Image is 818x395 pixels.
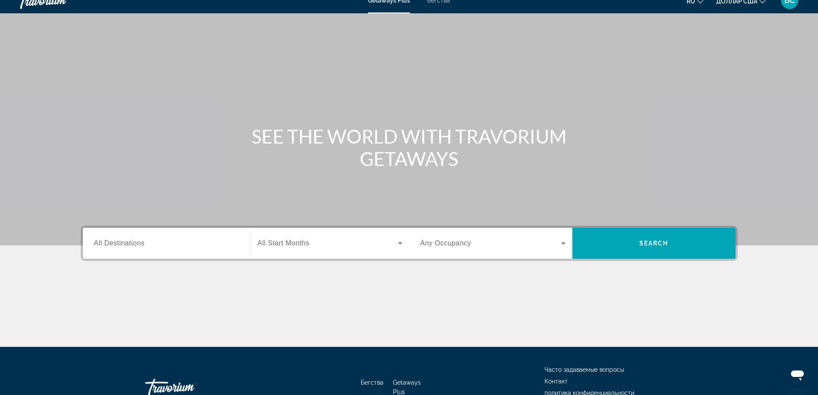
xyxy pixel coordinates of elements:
[572,228,736,259] button: Search
[784,361,811,388] iframe: לחצן לפתיחת חלון הודעות הטקסט
[420,239,471,247] span: Any Occupancy
[361,379,383,386] a: Бегства
[248,125,570,170] h1: SEE THE WORLD WITH TRAVORIUM GETAWAYS
[544,378,568,385] a: Контакт
[544,366,624,373] a: Часто задаваемые вопросы
[258,239,310,247] span: All Start Months
[639,240,669,247] span: Search
[94,239,145,247] span: All Destinations
[83,228,736,259] div: Виджет поиска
